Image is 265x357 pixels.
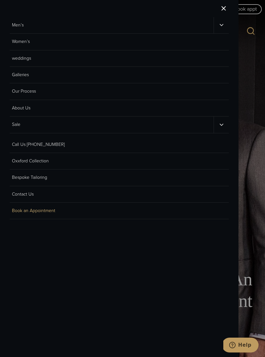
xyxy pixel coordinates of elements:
[10,100,229,117] a: About Us
[10,34,229,50] a: Women’s
[223,338,259,354] iframe: Opens a widget where you can chat to one of our agents
[214,117,229,133] button: Sale sub menu toggle
[10,83,229,100] a: Our Process
[214,17,229,33] button: Men’s sub menu toggle
[10,203,229,219] a: Book an Appointment
[10,67,229,83] a: Galleries
[10,137,229,219] nav: Secondary Mobile Navigation
[10,117,214,133] a: Sale
[10,137,229,153] a: Call Us [PHONE_NUMBER]
[10,17,214,33] a: Men’s
[10,169,229,186] a: Bespoke Tailoring
[10,50,229,67] a: weddings
[10,186,229,203] a: Contact Us
[10,17,229,133] nav: Primary Mobile Navigation
[10,153,229,169] a: Oxxford Collection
